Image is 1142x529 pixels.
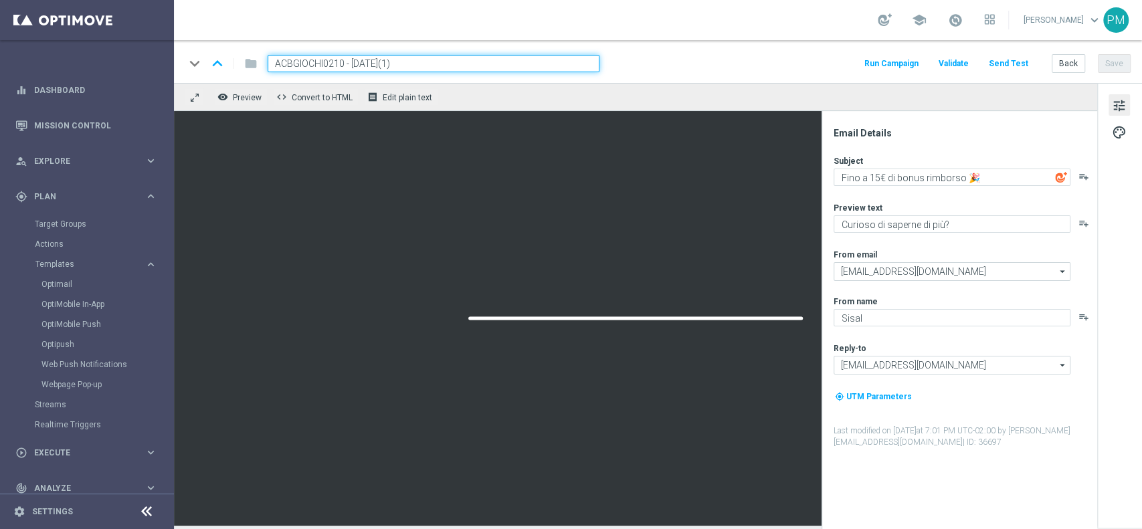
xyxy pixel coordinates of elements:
[383,93,432,102] span: Edit plain text
[41,274,173,294] div: Optimail
[145,258,157,271] i: keyboard_arrow_right
[35,254,173,395] div: Templates
[1055,171,1067,183] img: optiGenie.svg
[15,483,158,494] button: track_changes Analyze keyboard_arrow_right
[15,155,145,167] div: Explore
[15,191,27,203] i: gps_fixed
[15,156,158,167] div: person_search Explore keyboard_arrow_right
[834,262,1070,281] input: Select
[35,234,173,254] div: Actions
[15,84,27,96] i: equalizer
[1087,13,1102,27] span: keyboard_arrow_down
[145,190,157,203] i: keyboard_arrow_right
[15,72,157,108] div: Dashboard
[834,356,1070,375] input: Select
[1022,10,1103,30] a: [PERSON_NAME]keyboard_arrow_down
[987,55,1030,73] button: Send Test
[34,449,145,457] span: Execute
[834,425,1096,448] label: Last modified on [DATE] at 7:01 PM UTC-02:00 by [PERSON_NAME][EMAIL_ADDRESS][DOMAIN_NAME]
[834,249,877,260] label: From email
[41,339,139,350] a: Optipush
[35,399,139,410] a: Streams
[834,127,1096,139] div: Email Details
[35,260,145,268] div: Templates
[41,334,173,354] div: Optipush
[15,85,158,96] button: equalizer Dashboard
[35,219,139,229] a: Target Groups
[34,108,157,143] a: Mission Control
[1078,218,1089,229] button: playlist_add
[41,299,139,310] a: OptiMobile In-App
[145,446,157,459] i: keyboard_arrow_right
[15,108,157,143] div: Mission Control
[367,92,378,102] i: receipt
[835,392,844,401] i: my_location
[145,482,157,494] i: keyboard_arrow_right
[41,319,139,330] a: OptiMobile Push
[41,314,173,334] div: OptiMobile Push
[1056,263,1070,280] i: arrow_drop_down
[1078,312,1089,322] button: playlist_add
[35,259,158,270] button: Templates keyboard_arrow_right
[1052,54,1085,73] button: Back
[34,193,145,201] span: Plan
[217,92,228,102] i: remove_red_eye
[834,156,863,167] label: Subject
[34,72,157,108] a: Dashboard
[15,482,145,494] div: Analyze
[1098,54,1131,73] button: Save
[15,120,158,131] button: Mission Control
[963,437,1002,447] span: | ID: 36697
[207,54,227,74] i: keyboard_arrow_up
[912,13,927,27] span: school
[15,155,27,167] i: person_search
[34,157,145,165] span: Explore
[214,88,268,106] button: remove_red_eye Preview
[939,59,969,68] span: Validate
[15,447,27,459] i: play_circle_outline
[1112,97,1127,114] span: tune
[1109,121,1130,142] button: palette
[834,389,913,404] button: my_location UTM Parameters
[1109,94,1130,116] button: tune
[35,260,131,268] span: Templates
[41,294,173,314] div: OptiMobile In-App
[41,279,139,290] a: Optimail
[834,343,866,354] label: Reply-to
[35,395,173,415] div: Streams
[834,203,882,213] label: Preview text
[834,296,878,307] label: From name
[15,447,158,458] button: play_circle_outline Execute keyboard_arrow_right
[35,239,139,249] a: Actions
[364,88,438,106] button: receipt Edit plain text
[862,55,921,73] button: Run Campaign
[15,482,27,494] i: track_changes
[15,191,158,202] button: gps_fixed Plan keyboard_arrow_right
[846,392,912,401] span: UTM Parameters
[13,506,25,518] i: settings
[41,359,139,370] a: Web Push Notifications
[1078,171,1089,182] button: playlist_add
[41,354,173,375] div: Web Push Notifications
[292,93,353,102] span: Convert to HTML
[233,93,262,102] span: Preview
[273,88,359,106] button: code Convert to HTML
[1056,356,1070,374] i: arrow_drop_down
[35,214,173,234] div: Target Groups
[34,484,145,492] span: Analyze
[15,191,145,203] div: Plan
[35,415,173,435] div: Realtime Triggers
[41,379,139,390] a: Webpage Pop-up
[145,154,157,167] i: keyboard_arrow_right
[276,92,287,102] span: code
[15,447,145,459] div: Execute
